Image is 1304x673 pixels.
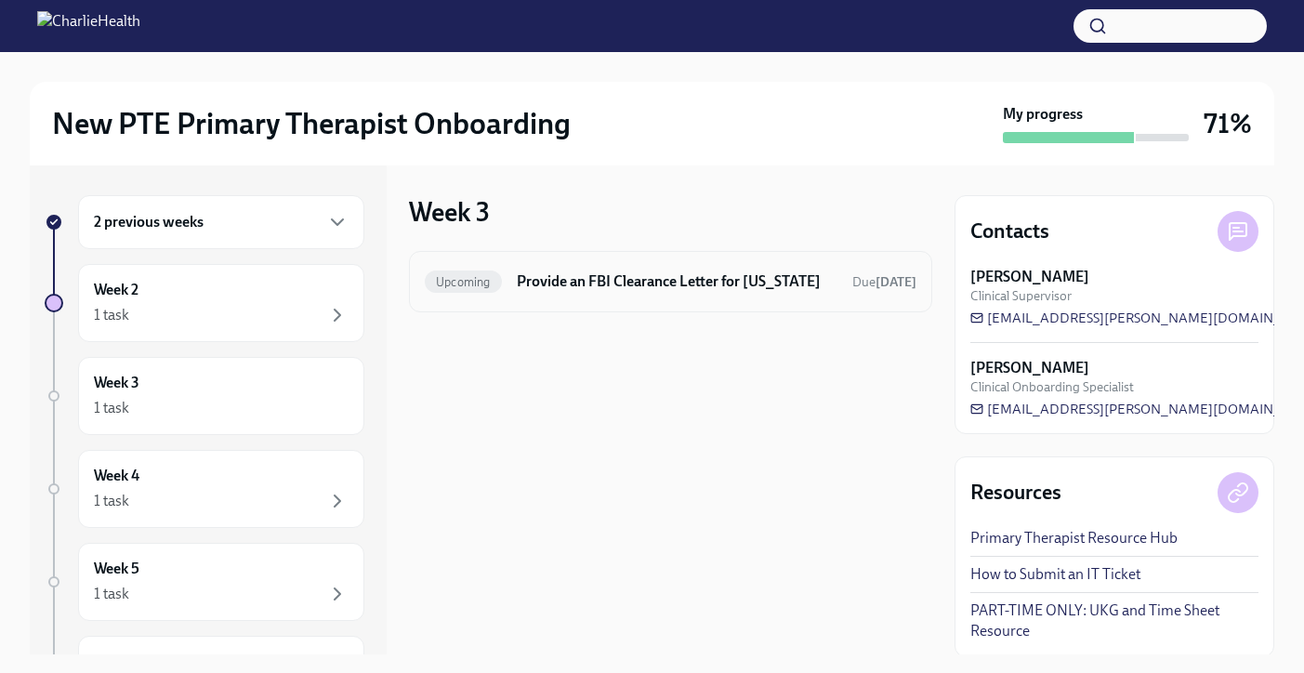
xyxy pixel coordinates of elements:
[52,105,571,142] h2: New PTE Primary Therapist Onboarding
[45,450,364,528] a: Week 41 task
[852,273,916,291] span: September 25th, 2025 10:00
[94,491,129,511] div: 1 task
[970,287,1072,305] span: Clinical Supervisor
[78,195,364,249] div: 2 previous weeks
[1003,104,1083,125] strong: My progress
[45,543,364,621] a: Week 51 task
[852,274,916,290] span: Due
[94,559,139,579] h6: Week 5
[425,275,502,289] span: Upcoming
[94,652,139,672] h6: Week 6
[970,378,1134,396] span: Clinical Onboarding Specialist
[94,305,129,325] div: 1 task
[970,358,1089,378] strong: [PERSON_NAME]
[94,466,139,486] h6: Week 4
[425,267,916,297] a: UpcomingProvide an FBI Clearance Letter for [US_STATE]Due[DATE]
[970,564,1140,585] a: How to Submit an IT Ticket
[45,264,364,342] a: Week 21 task
[94,212,204,232] h6: 2 previous weeks
[970,267,1089,287] strong: [PERSON_NAME]
[517,271,837,292] h6: Provide an FBI Clearance Letter for [US_STATE]
[1204,107,1252,140] h3: 71%
[94,280,138,300] h6: Week 2
[45,357,364,435] a: Week 31 task
[876,274,916,290] strong: [DATE]
[970,600,1258,641] a: PART-TIME ONLY: UKG and Time Sheet Resource
[94,584,129,604] div: 1 task
[970,218,1049,245] h4: Contacts
[970,528,1178,548] a: Primary Therapist Resource Hub
[94,373,139,393] h6: Week 3
[37,11,140,41] img: CharlieHealth
[970,479,1061,507] h4: Resources
[94,398,129,418] div: 1 task
[409,195,490,229] h3: Week 3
